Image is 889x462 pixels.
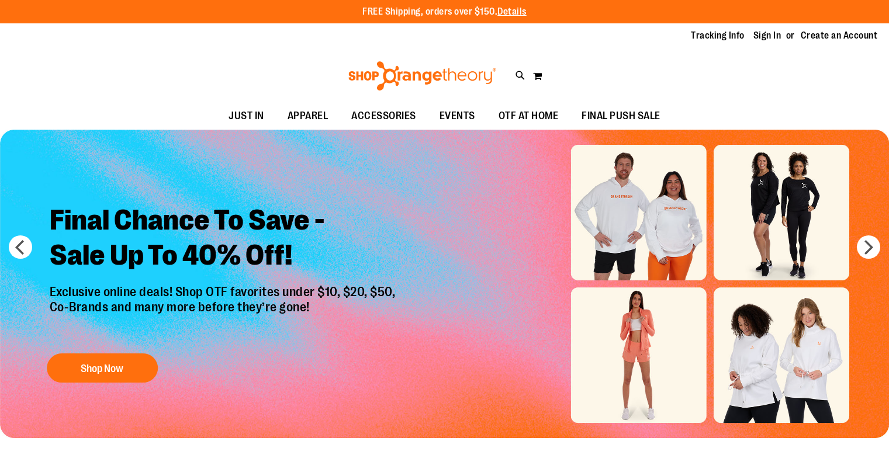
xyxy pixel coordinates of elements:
[691,29,745,42] a: Tracking Info
[440,103,475,129] span: EVENTS
[47,353,158,383] button: Shop Now
[276,103,340,130] a: APPAREL
[217,103,276,130] a: JUST IN
[351,103,416,129] span: ACCESSORIES
[347,61,498,91] img: Shop Orangetheory
[499,103,559,129] span: OTF AT HOME
[229,103,264,129] span: JUST IN
[288,103,328,129] span: APPAREL
[570,103,672,130] a: FINAL PUSH SALE
[362,5,527,19] p: FREE Shipping, orders over $150.
[41,194,407,284] h2: Final Chance To Save - Sale Up To 40% Off!
[801,29,878,42] a: Create an Account
[857,235,880,259] button: next
[9,235,32,259] button: prev
[487,103,570,130] a: OTF AT HOME
[753,29,781,42] a: Sign In
[41,284,407,342] p: Exclusive online deals! Shop OTF favorites under $10, $20, $50, Co-Brands and many more before th...
[428,103,487,130] a: EVENTS
[497,6,527,17] a: Details
[582,103,660,129] span: FINAL PUSH SALE
[340,103,428,130] a: ACCESSORIES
